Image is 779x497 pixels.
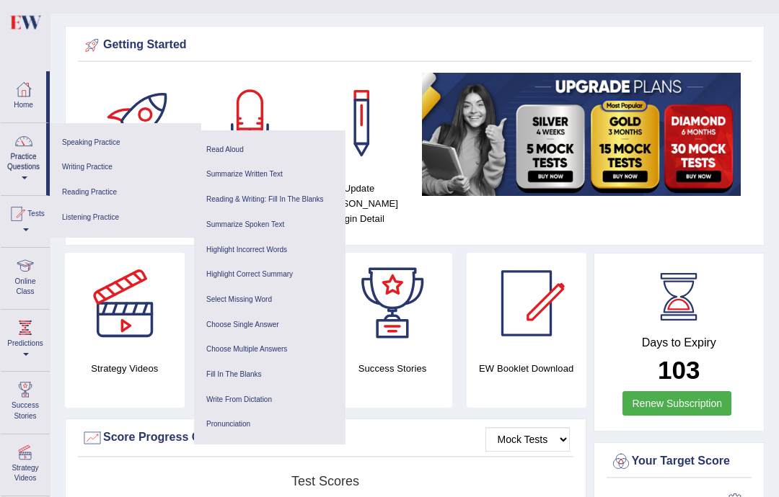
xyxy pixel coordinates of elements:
[467,361,586,376] h4: EW Booklet Download
[82,427,570,449] div: Score Progress Chart
[201,337,338,362] a: Choose Multiple Answers
[201,362,338,388] a: Fill In The Blanks
[57,205,194,230] a: Listening Practice
[201,262,338,287] a: Highlight Correct Summary
[1,196,50,243] a: Tests
[1,123,46,191] a: Practice Questions
[1,434,50,491] a: Strategy Videos
[65,361,185,376] h4: Strategy Videos
[610,451,749,473] div: Your Target Score
[57,130,194,156] a: Speaking Practice
[1,248,50,305] a: Online Class
[1,372,50,429] a: Success Stories
[57,155,194,180] a: Writing Practice
[622,391,731,416] a: Renew Subscription
[201,187,338,212] a: Reading & Writing: Fill In The Blanks
[201,238,338,263] a: Highlight Incorrect Words
[658,356,700,384] b: 103
[610,336,749,349] h4: Days to Expiry
[201,138,338,163] a: Read Aloud
[1,71,46,118] a: Home
[1,310,50,367] a: Predictions
[82,35,748,56] div: Getting Started
[201,313,338,338] a: Choose Single Answer
[57,180,194,205] a: Reading Practice
[201,388,338,413] a: Write From Dictation
[201,412,338,437] a: Pronunciation
[422,73,741,196] img: small5.jpg
[201,162,338,187] a: Summarize Written Text
[311,181,408,226] h4: Update [PERSON_NAME] Login Detail
[291,474,359,488] tspan: Test scores
[201,287,338,313] a: Select Missing Word
[201,212,338,238] a: Summarize Spoken Text
[333,361,452,376] h4: Success Stories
